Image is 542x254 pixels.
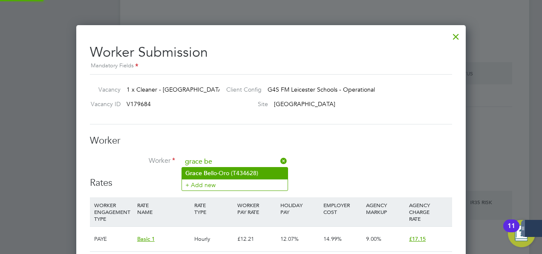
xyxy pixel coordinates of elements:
[92,227,135,251] div: PAYE
[321,197,364,219] div: EMPLOYER COST
[182,179,288,190] li: + Add new
[90,177,452,189] h3: Rates
[135,197,192,219] div: RATE NAME
[219,100,268,108] label: Site
[204,170,211,177] b: Be
[86,86,121,93] label: Vacancy
[323,235,342,242] span: 14.99%
[274,100,335,108] span: [GEOGRAPHIC_DATA]
[182,156,287,168] input: Search for...
[137,235,155,242] span: Basic 1
[90,156,175,165] label: Worker
[508,220,535,247] button: Open Resource Center, 11 new notifications
[235,227,278,251] div: £12.21
[280,235,299,242] span: 12.07%
[409,235,426,242] span: £17.15
[185,170,202,177] b: Grace
[219,86,262,93] label: Client Config
[92,197,135,226] div: WORKER ENGAGEMENT TYPE
[127,86,224,93] span: 1 x Cleaner - [GEOGRAPHIC_DATA]
[90,135,452,147] h3: Worker
[182,167,288,179] li: llo-Oro (T434628)
[366,235,381,242] span: 9.00%
[127,100,151,108] span: V179684
[192,197,235,219] div: RATE TYPE
[90,37,452,71] h2: Worker Submission
[364,197,407,219] div: AGENCY MARKUP
[507,226,515,237] div: 11
[407,197,450,226] div: AGENCY CHARGE RATE
[90,61,452,71] div: Mandatory Fields
[278,197,321,219] div: HOLIDAY PAY
[192,227,235,251] div: Hourly
[268,86,375,93] span: G4S FM Leicester Schools - Operational
[86,100,121,108] label: Vacancy ID
[235,197,278,219] div: WORKER PAY RATE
